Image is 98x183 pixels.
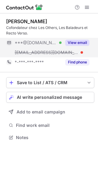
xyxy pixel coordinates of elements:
[6,25,94,36] div: Cofondateur chez Les Others, Les Baladeurs et Recto Verso.
[16,123,92,128] span: Find work email
[6,77,94,88] button: save-profile-one-click
[6,106,94,117] button: Add to email campaign
[6,121,94,130] button: Find work email
[16,135,92,140] span: Notes
[6,18,47,24] div: [PERSON_NAME]
[65,59,89,65] button: Reveal Button
[6,4,43,11] img: ContactOut v5.3.10
[15,40,57,45] span: ***@[DOMAIN_NAME]
[65,40,89,46] button: Reveal Button
[17,95,82,100] span: AI write personalized message
[15,50,78,55] span: [EMAIL_ADDRESS][DOMAIN_NAME]
[6,133,94,142] button: Notes
[6,92,94,103] button: AI write personalized message
[17,109,65,114] span: Add to email campaign
[17,80,84,85] div: Save to List / ATS / CRM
